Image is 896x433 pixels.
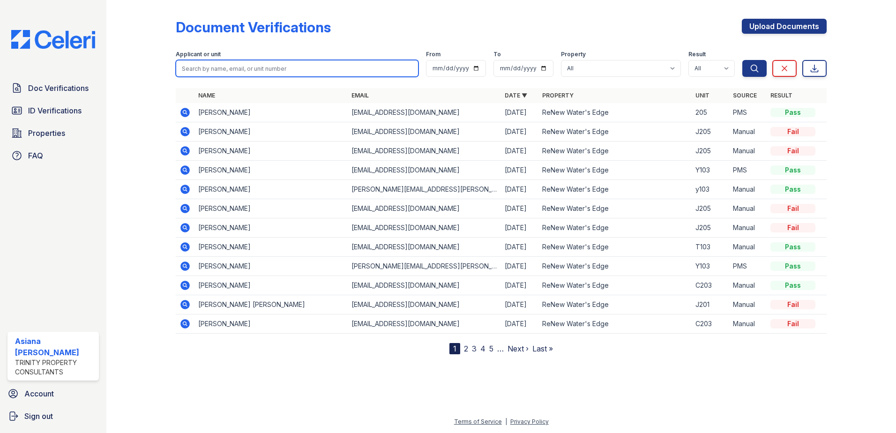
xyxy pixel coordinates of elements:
td: Y103 [692,161,729,180]
span: Doc Verifications [28,82,89,94]
td: ReNew Water's Edge [538,103,692,122]
td: [EMAIL_ADDRESS][DOMAIN_NAME] [348,238,501,257]
a: Property [542,92,574,99]
td: J205 [692,122,729,142]
a: Last » [532,344,553,353]
td: [DATE] [501,276,538,295]
td: ReNew Water's Edge [538,257,692,276]
td: [PERSON_NAME] [194,314,348,334]
td: [DATE] [501,295,538,314]
td: T103 [692,238,729,257]
div: Pass [770,242,815,252]
td: ReNew Water's Edge [538,180,692,199]
td: [DATE] [501,218,538,238]
a: Unit [695,92,709,99]
div: Pass [770,108,815,117]
td: Manual [729,218,767,238]
td: [PERSON_NAME] [194,103,348,122]
a: Terms of Service [454,418,502,425]
td: [PERSON_NAME] [194,238,348,257]
td: ReNew Water's Edge [538,238,692,257]
td: [PERSON_NAME] [PERSON_NAME] [194,295,348,314]
td: [PERSON_NAME] [194,218,348,238]
td: [DATE] [501,122,538,142]
div: Fail [770,319,815,328]
span: … [497,343,504,354]
a: Result [770,92,792,99]
td: [EMAIL_ADDRESS][DOMAIN_NAME] [348,103,501,122]
label: From [426,51,441,58]
div: Pass [770,185,815,194]
td: ReNew Water's Edge [538,218,692,238]
a: ID Verifications [7,101,99,120]
td: [PERSON_NAME] [194,257,348,276]
label: To [493,51,501,58]
td: [DATE] [501,199,538,218]
div: Fail [770,300,815,309]
div: Pass [770,261,815,271]
td: PMS [729,161,767,180]
td: ReNew Water's Edge [538,276,692,295]
div: 1 [449,343,460,354]
td: [PERSON_NAME] [194,122,348,142]
a: 3 [472,344,477,353]
span: ID Verifications [28,105,82,116]
a: Properties [7,124,99,142]
td: ReNew Water's Edge [538,314,692,334]
td: ReNew Water's Edge [538,161,692,180]
td: [PERSON_NAME] [194,180,348,199]
td: Manual [729,199,767,218]
a: Privacy Policy [510,418,549,425]
input: Search by name, email, or unit number [176,60,418,77]
div: Document Verifications [176,19,331,36]
div: Fail [770,127,815,136]
a: Email [351,92,369,99]
td: [DATE] [501,103,538,122]
label: Applicant or unit [176,51,221,58]
button: Sign out [4,407,103,426]
td: [DATE] [501,314,538,334]
td: [PERSON_NAME][EMAIL_ADDRESS][PERSON_NAME][PERSON_NAME][DOMAIN_NAME] [348,180,501,199]
td: [EMAIL_ADDRESS][DOMAIN_NAME] [348,122,501,142]
div: Fail [770,204,815,213]
a: Date ▼ [505,92,527,99]
td: C203 [692,314,729,334]
td: [EMAIL_ADDRESS][DOMAIN_NAME] [348,218,501,238]
td: [EMAIL_ADDRESS][DOMAIN_NAME] [348,199,501,218]
span: Account [24,388,54,399]
td: [PERSON_NAME] [194,276,348,295]
div: Trinity Property Consultants [15,358,95,377]
a: Account [4,384,103,403]
label: Result [688,51,706,58]
td: [EMAIL_ADDRESS][DOMAIN_NAME] [348,276,501,295]
td: y103 [692,180,729,199]
a: 4 [480,344,485,353]
a: Next › [508,344,529,353]
div: | [505,418,507,425]
a: Name [198,92,215,99]
a: 5 [489,344,493,353]
td: [DATE] [501,161,538,180]
td: [PERSON_NAME][EMAIL_ADDRESS][PERSON_NAME][PERSON_NAME][DOMAIN_NAME] [348,257,501,276]
a: Doc Verifications [7,79,99,97]
td: PMS [729,103,767,122]
img: CE_Logo_Blue-a8612792a0a2168367f1c8372b55b34899dd931a85d93a1a3d3e32e68fde9ad4.png [4,30,103,49]
div: Pass [770,281,815,290]
a: FAQ [7,146,99,165]
td: PMS [729,257,767,276]
td: C203 [692,276,729,295]
td: [DATE] [501,180,538,199]
span: Sign out [24,411,53,422]
td: Manual [729,276,767,295]
td: J205 [692,218,729,238]
td: Manual [729,314,767,334]
div: Asiana [PERSON_NAME] [15,336,95,358]
td: [PERSON_NAME] [194,142,348,161]
td: [DATE] [501,257,538,276]
td: [DATE] [501,238,538,257]
td: Manual [729,180,767,199]
td: J201 [692,295,729,314]
td: [EMAIL_ADDRESS][DOMAIN_NAME] [348,295,501,314]
a: 2 [464,344,468,353]
td: ReNew Water's Edge [538,122,692,142]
